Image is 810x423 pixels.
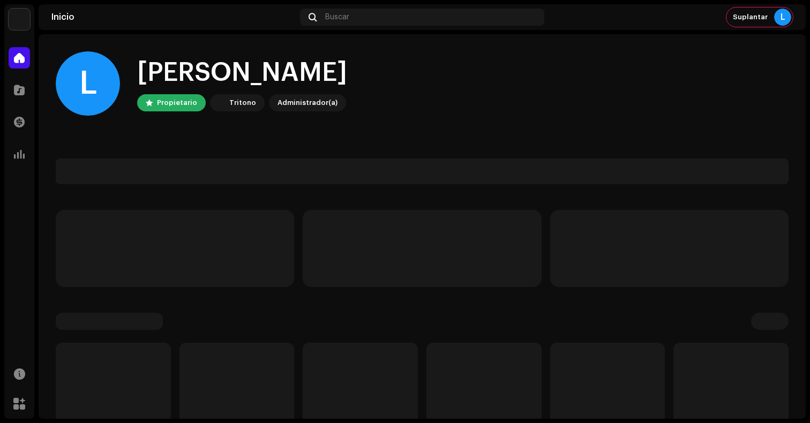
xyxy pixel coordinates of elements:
[277,96,337,109] div: Administrador(a)
[325,13,349,21] span: Buscar
[774,9,791,26] div: L
[733,13,768,21] span: Suplantar
[212,96,225,109] img: 78f3867b-a9d0-4b96-9959-d5e4a689f6cf
[51,13,296,21] div: Inicio
[157,96,197,109] div: Propietario
[137,56,347,90] div: [PERSON_NAME]
[229,96,256,109] div: Tritono
[56,51,120,116] div: L
[9,9,30,30] img: 78f3867b-a9d0-4b96-9959-d5e4a689f6cf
